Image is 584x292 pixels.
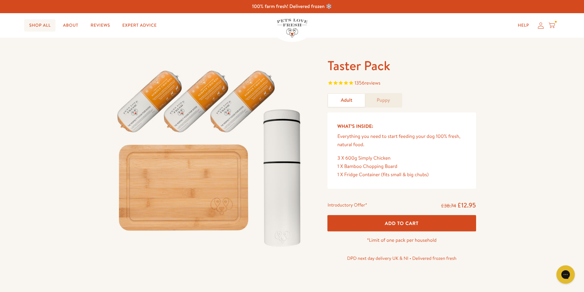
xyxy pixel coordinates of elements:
[24,19,55,32] a: Shop All
[327,215,476,231] button: Add To Cart
[337,154,466,162] div: 3 X 600g Simply Chicken
[108,57,313,254] img: Taster Pack - Adult
[365,94,402,107] a: Puppy
[553,263,578,286] iframe: Gorgias live chat messenger
[327,79,476,88] span: Rated 4.8 out of 5 stars 1356 reviews
[337,132,466,149] p: Everything you need to start feeding your dog 100% fresh, natural food.
[365,80,380,86] span: reviews
[385,220,419,226] span: Add To Cart
[86,19,115,32] a: Reviews
[327,57,476,74] h1: Taster Pack
[117,19,162,32] a: Expert Advice
[58,19,83,32] a: About
[354,80,380,86] span: 1356 reviews
[337,163,397,170] span: 1 X Bamboo Chopping Board
[337,171,466,179] div: 1 X Fridge Container (fits small & big chubs)
[337,122,466,130] h5: What’s Inside:
[513,19,534,32] a: Help
[327,201,367,210] div: Introductory Offer*
[441,203,456,209] s: £38.74
[327,254,476,262] p: DPD next day delivery UK & NI • Delivered frozen fresh
[328,94,365,107] a: Adult
[327,236,476,245] p: *Limit of one pack per household
[457,201,476,210] span: £12.95
[277,19,307,37] img: Pets Love Fresh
